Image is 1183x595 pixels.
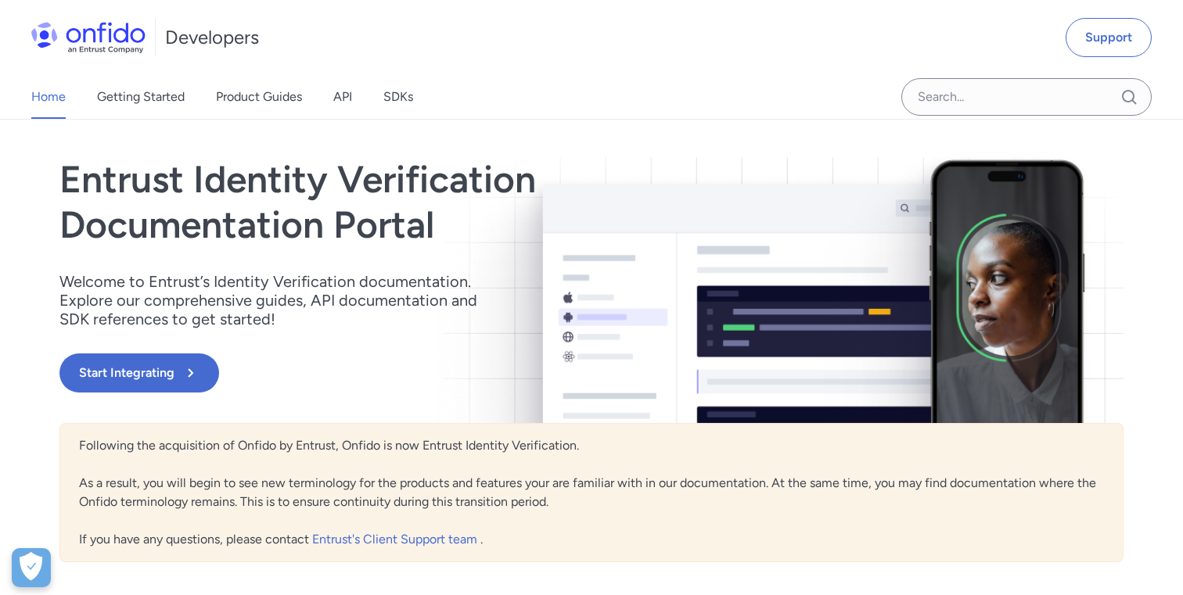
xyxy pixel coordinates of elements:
h1: Entrust Identity Verification Documentation Portal [59,157,804,247]
input: Onfido search input field [901,78,1152,116]
p: Welcome to Entrust’s Identity Verification documentation. Explore our comprehensive guides, API d... [59,272,498,328]
div: Following the acquisition of Onfido by Entrust, Onfido is now Entrust Identity Verification. As a... [59,423,1124,562]
a: Entrust's Client Support team [312,532,480,547]
img: Onfido Logo [31,22,146,53]
a: Home [31,75,66,119]
div: Cookie Preferences [12,548,51,587]
a: Getting Started [97,75,185,119]
h1: Developers [165,25,259,50]
a: SDKs [383,75,413,119]
button: Start Integrating [59,353,219,392]
a: Product Guides [216,75,302,119]
a: Support [1066,18,1152,57]
a: Start Integrating [59,353,804,392]
button: Open Preferences [12,548,51,587]
a: API [333,75,352,119]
